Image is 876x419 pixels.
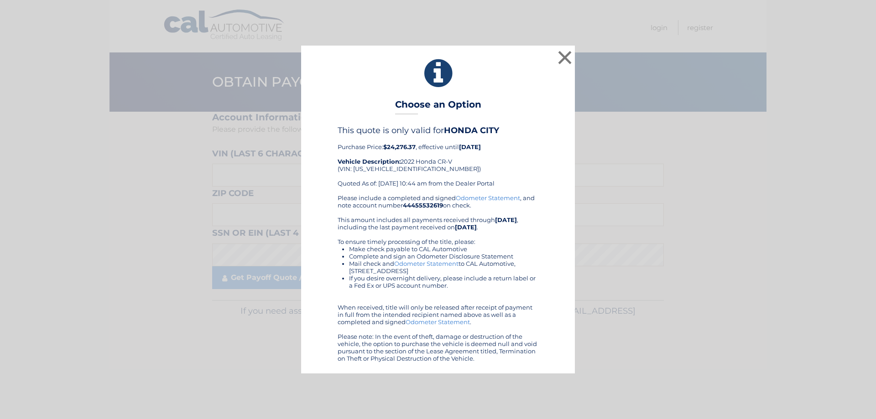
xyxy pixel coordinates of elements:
div: Please include a completed and signed , and note account number on check. This amount includes al... [338,194,538,362]
b: $24,276.37 [383,143,416,150]
li: If you desire overnight delivery, please include a return label or a Fed Ex or UPS account number. [349,274,538,289]
b: [DATE] [459,143,481,150]
b: 44455532619 [403,202,443,209]
div: Purchase Price: , effective until 2022 Honda CR-V (VIN: [US_VEHICLE_IDENTIFICATION_NUMBER]) Quote... [338,125,538,194]
a: Odometer Statement [406,318,470,326]
li: Mail check and to CAL Automotive, [STREET_ADDRESS] [349,260,538,274]
h4: This quote is only valid for [338,125,538,135]
button: × [556,48,574,67]
a: Odometer Statement [394,260,459,267]
b: HONDA CITY [444,125,499,135]
li: Make check payable to CAL Automotive [349,245,538,253]
a: Odometer Statement [456,194,520,202]
b: [DATE] [495,216,517,223]
li: Complete and sign an Odometer Disclosure Statement [349,253,538,260]
strong: Vehicle Description: [338,158,401,165]
b: [DATE] [455,223,477,231]
h3: Choose an Option [395,99,481,115]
